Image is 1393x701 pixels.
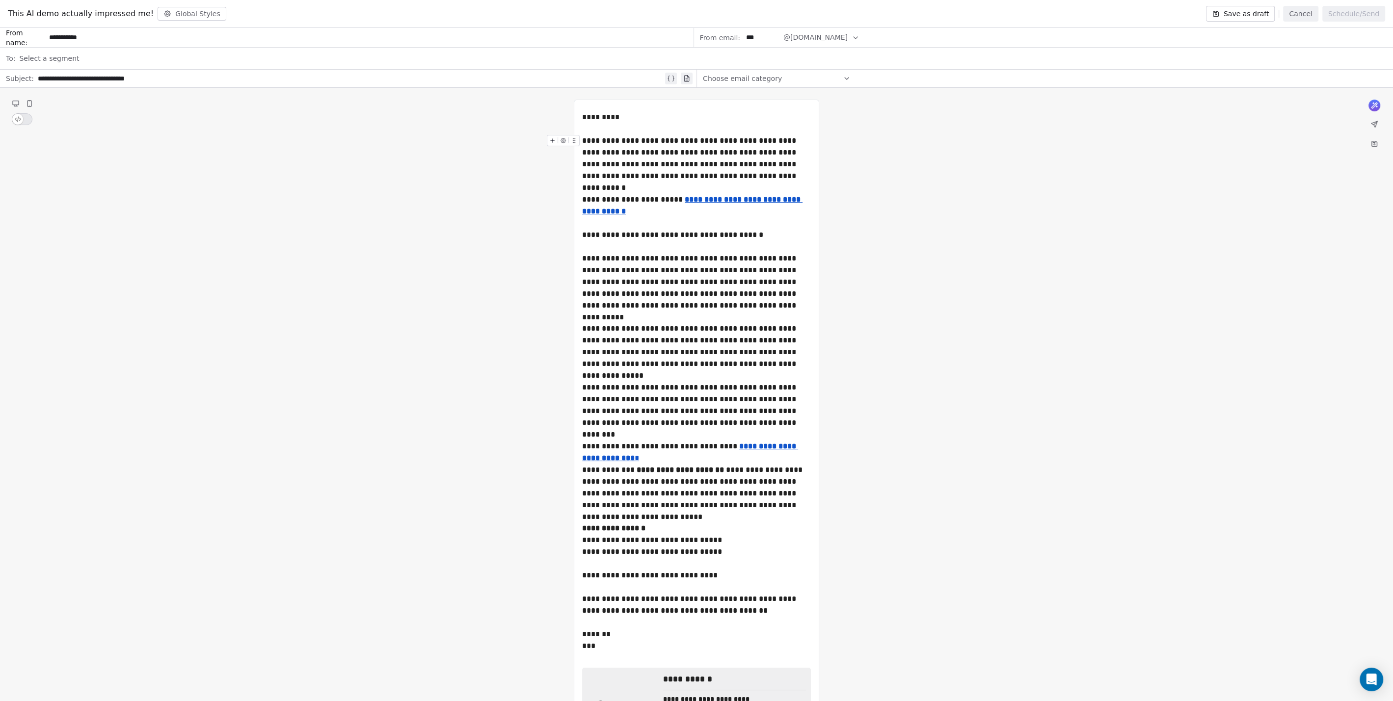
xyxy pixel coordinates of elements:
div: Open Intercom Messenger [1360,668,1383,691]
button: Global Styles [158,7,226,21]
span: @[DOMAIN_NAME] [783,32,848,43]
span: To: [6,53,15,63]
button: Save as draft [1206,6,1275,22]
button: Schedule/Send [1322,6,1385,22]
span: Select a segment [19,53,79,63]
button: Cancel [1283,6,1318,22]
span: Choose email category [703,74,782,83]
span: Subject: [6,74,34,86]
span: This AI demo actually impressed me! [8,8,154,20]
span: From email: [700,33,740,43]
span: From name: [6,28,45,48]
